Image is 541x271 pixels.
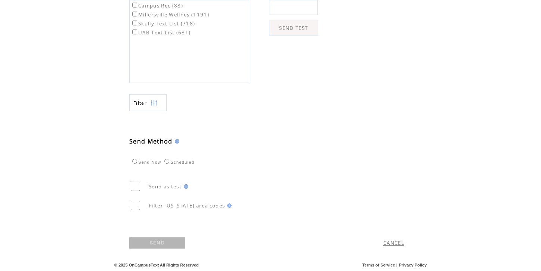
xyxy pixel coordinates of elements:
[225,203,232,208] img: help.gif
[129,137,173,145] span: Send Method
[130,160,161,164] label: Send Now
[173,139,179,144] img: help.gif
[129,237,185,249] a: SEND
[131,2,183,9] label: Campus Rec (88)
[131,11,209,18] label: Millersville Wellnes (1191)
[182,184,188,189] img: help.gif
[131,29,191,36] label: UAB Text List (681)
[396,263,398,267] span: |
[362,263,395,267] a: Terms of Service
[133,100,147,106] span: Show filters
[149,202,225,209] span: Filter [US_STATE] area codes
[114,263,199,267] span: © 2025 OnCampusText All Rights Reserved
[151,95,157,111] img: filters.png
[129,94,167,111] a: Filter
[132,12,137,16] input: Millersville Wellnes (1191)
[131,20,195,27] label: Skully Text List (718)
[132,21,137,25] input: Skully Text List (718)
[132,3,137,7] input: Campus Rec (88)
[149,183,182,190] span: Send as test
[132,159,137,164] input: Send Now
[399,263,427,267] a: Privacy Policy
[164,159,169,164] input: Scheduled
[383,240,404,246] a: CANCEL
[269,21,318,36] a: SEND TEST
[132,30,137,34] input: UAB Text List (681)
[163,160,194,164] label: Scheduled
